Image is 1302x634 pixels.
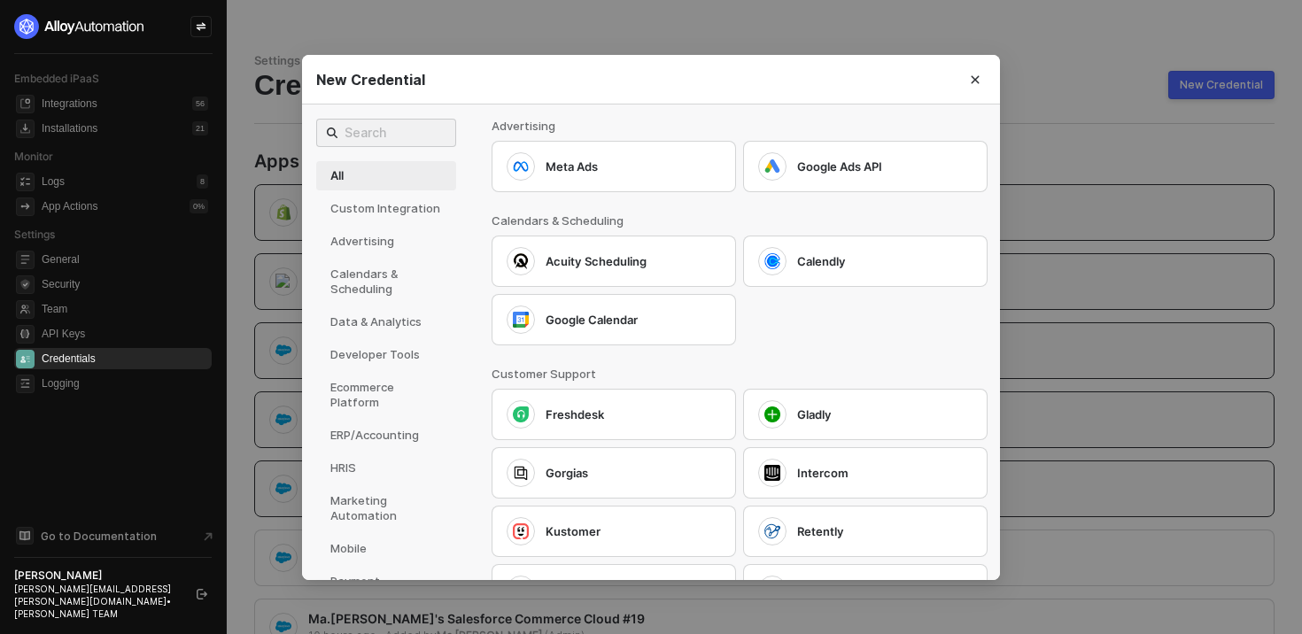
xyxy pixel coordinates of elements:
[196,21,206,32] span: icon-swap
[275,205,291,220] img: integration-icon
[492,119,986,134] div: Advertising
[316,161,456,190] div: All
[42,348,208,369] span: Credentials
[513,158,529,174] img: integration-icon
[197,174,208,189] div: 8
[16,197,35,216] span: icon-app-actions
[950,55,1000,104] button: Close
[16,95,35,113] span: integrations
[16,527,34,545] span: documentation
[42,249,208,270] span: General
[492,367,986,382] div: Customer Support
[316,227,456,256] div: Advertising
[14,14,212,39] a: logo
[41,529,157,544] span: Go to Documentation
[16,300,35,319] span: team
[14,72,99,85] span: Embedded iPaaS
[492,213,986,228] div: Calendars & Scheduling
[16,251,35,269] span: general
[197,589,207,599] span: logout
[254,68,1275,102] div: Credentials
[546,158,721,174] div: Meta Ads
[797,253,973,269] div: Calendly
[797,465,973,481] div: Intercom
[316,373,456,417] div: Ecommerce Platform
[345,123,446,143] input: Search
[42,298,208,320] span: Team
[42,97,97,112] div: Integrations
[254,53,1275,68] div: Settings
[546,406,721,422] div: Freshdesk
[192,121,208,135] div: 21
[513,312,529,328] img: integration-icon
[316,567,456,626] div: Payment Processing & Fintech
[42,373,208,394] span: Logging
[797,523,973,539] div: Retently
[16,120,35,138] span: installations
[275,343,291,359] img: integration-icon
[14,568,181,583] div: [PERSON_NAME]
[16,325,35,344] span: api-key
[42,174,65,189] div: Logs
[16,173,35,191] span: icon-logs
[797,158,973,174] div: Google Ads API
[199,528,217,545] span: document-arrow
[14,14,145,39] img: logo
[316,340,456,369] div: Developer Tools
[316,486,456,530] div: Marketing Automation
[16,350,35,368] span: credentials
[316,194,456,223] div: Custom Integration
[42,274,208,295] span: Security
[327,126,337,140] span: icon-search
[316,534,456,563] div: Mobile
[764,465,780,481] img: integration-icon
[513,523,529,539] img: integration-icon
[513,406,529,422] img: integration-icon
[764,523,780,539] img: integration-icon
[14,583,181,620] div: [PERSON_NAME][EMAIL_ADDRESS][PERSON_NAME][DOMAIN_NAME] • [PERSON_NAME] TEAM
[546,465,721,481] div: Gorgias
[275,274,291,290] img: integration-icon
[546,253,721,269] div: Acuity Scheduling
[546,523,721,539] div: Kustomer
[316,70,986,89] div: New Credential
[797,406,973,422] div: Gladly
[16,375,35,393] span: logging
[275,481,291,497] img: integration-icon
[42,323,208,344] span: API Keys
[16,275,35,294] span: security
[316,307,456,336] div: Data & Analytics
[316,421,456,450] div: ERP/Accounting
[1168,71,1275,99] button: New Credential
[14,150,53,163] span: Monitor
[14,525,213,546] a: Knowledge Base
[316,453,456,483] div: HRIS
[254,152,1275,170] div: Apps
[42,199,97,214] div: App Actions
[14,228,55,241] span: Settings
[513,465,529,481] img: integration-icon
[275,550,291,566] img: integration-icon
[308,610,645,628] div: Ma.[PERSON_NAME]'s Salesforce Commerce Cloud #19
[546,312,721,328] div: Google Calendar
[190,199,208,213] div: 0 %
[1180,78,1263,92] div: New Credential
[192,97,208,111] div: 56
[42,121,97,136] div: Installations
[764,158,780,174] img: integration-icon
[764,406,780,422] img: integration-icon
[316,259,456,304] div: Calendars & Scheduling
[513,253,529,269] img: integration-icon
[275,412,291,428] img: integration-icon
[764,253,780,269] img: integration-icon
